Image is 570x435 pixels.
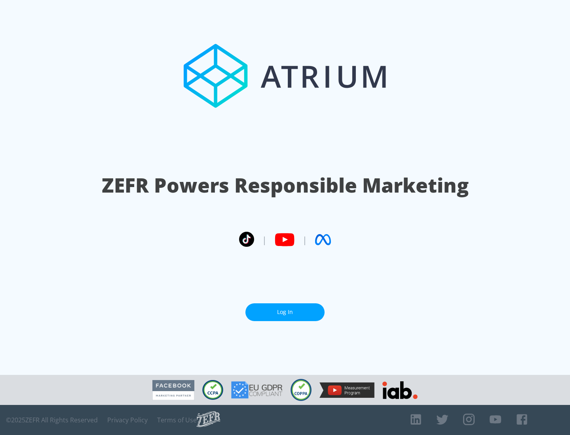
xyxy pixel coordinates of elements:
img: YouTube Measurement Program [319,382,374,398]
a: Privacy Policy [107,416,148,424]
a: Log In [245,303,325,321]
img: Facebook Marketing Partner [152,380,194,400]
a: Terms of Use [157,416,197,424]
img: IAB [382,381,418,399]
img: CCPA Compliant [202,380,223,400]
span: | [302,234,307,246]
img: COPPA Compliant [291,379,312,401]
span: | [262,234,267,246]
h1: ZEFR Powers Responsible Marketing [102,172,469,199]
img: GDPR Compliant [231,381,283,399]
span: © 2025 ZEFR All Rights Reserved [6,416,98,424]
